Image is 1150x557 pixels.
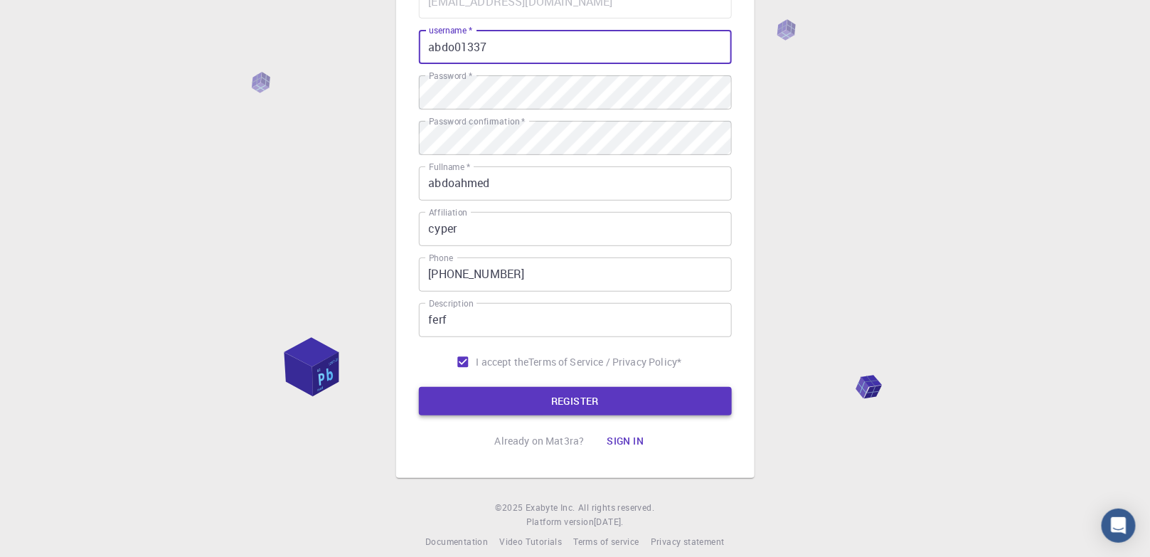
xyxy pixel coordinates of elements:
[499,536,562,547] span: Video Tutorials
[526,515,594,529] span: Platform version
[429,252,453,264] label: Phone
[1102,509,1136,543] div: Open Intercom Messenger
[429,161,470,173] label: Fullname
[425,536,488,547] span: Documentation
[476,355,529,369] span: I accept the
[425,535,488,549] a: Documentation
[594,515,624,529] a: [DATE].
[429,70,472,82] label: Password
[496,501,526,515] span: © 2025
[595,427,655,455] button: Sign in
[528,355,681,369] p: Terms of Service / Privacy Policy *
[526,501,575,515] a: Exabyte Inc.
[651,536,725,547] span: Privacy statement
[573,536,639,547] span: Terms of service
[573,535,639,549] a: Terms of service
[651,535,725,549] a: Privacy statement
[429,24,472,36] label: username
[429,206,467,218] label: Affiliation
[528,355,681,369] a: Terms of Service / Privacy Policy*
[419,387,732,415] button: REGISTER
[526,502,575,513] span: Exabyte Inc.
[429,297,474,309] label: Description
[429,115,525,127] label: Password confirmation
[499,535,562,549] a: Video Tutorials
[578,501,654,515] span: All rights reserved.
[594,516,624,527] span: [DATE] .
[495,434,585,448] p: Already on Mat3ra?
